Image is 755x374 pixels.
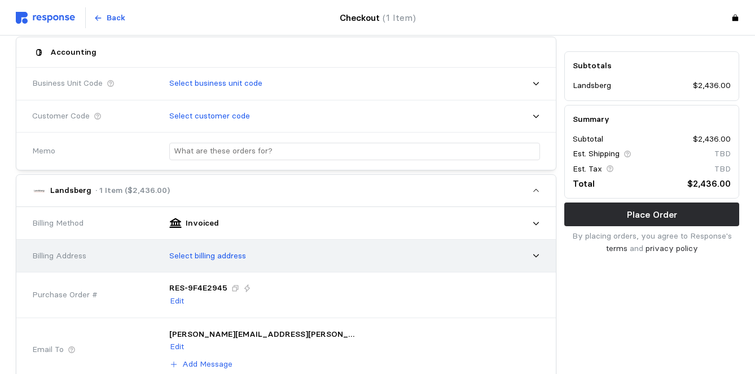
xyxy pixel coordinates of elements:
p: · 1 Item ($2,436.00) [95,184,170,197]
button: Edit [169,340,185,354]
span: Billing Address [32,250,86,262]
span: Business Unit Code [32,77,103,90]
button: Landsberg· 1 Item ($2,436.00) [16,175,556,206]
p: Select customer code [169,110,250,122]
p: Invoiced [186,217,219,230]
button: Back [87,7,131,29]
span: Memo [32,145,55,157]
p: TBD [714,148,731,161]
p: $2,436.00 [693,133,731,146]
a: terms [606,243,627,253]
p: Subtotal [573,133,603,146]
button: Edit [169,294,185,308]
p: RES-9F4E2945 [169,282,227,294]
span: Billing Method [32,217,84,230]
p: TBD [714,163,731,175]
p: Select billing address [169,250,246,262]
h5: Summary [573,113,731,125]
p: Edit [170,341,184,353]
p: Back [107,12,125,24]
p: Select business unit code [169,77,262,90]
p: Est. Shipping [573,148,620,161]
button: Place Order [564,203,739,226]
span: Customer Code [32,110,90,122]
span: Email To [32,344,64,356]
p: Total [573,177,595,191]
p: [PERSON_NAME][EMAIL_ADDRESS][PERSON_NAME][DOMAIN_NAME], [PERSON_NAME][DOMAIN_NAME][EMAIL_ADDRESS]... [169,328,355,341]
p: $2,436.00 [687,177,731,191]
a: privacy policy [646,243,698,253]
p: Landsberg [50,184,91,197]
h4: Checkout [340,11,416,25]
input: What are these orders for? [174,143,536,160]
img: svg%3e [16,12,75,24]
p: Edit [170,295,184,307]
p: Place Order [627,208,677,222]
p: Est. Tax [573,163,602,175]
p: $2,436.00 [693,80,731,93]
h5: Subtotals [573,60,731,72]
p: By placing orders, you agree to Response's and [564,230,739,254]
p: Add Message [182,358,232,371]
span: Purchase Order # [32,289,98,301]
h5: Accounting [50,46,96,58]
p: Landsberg [573,80,611,93]
button: Add Message [169,358,233,371]
span: (1 Item) [383,12,416,23]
